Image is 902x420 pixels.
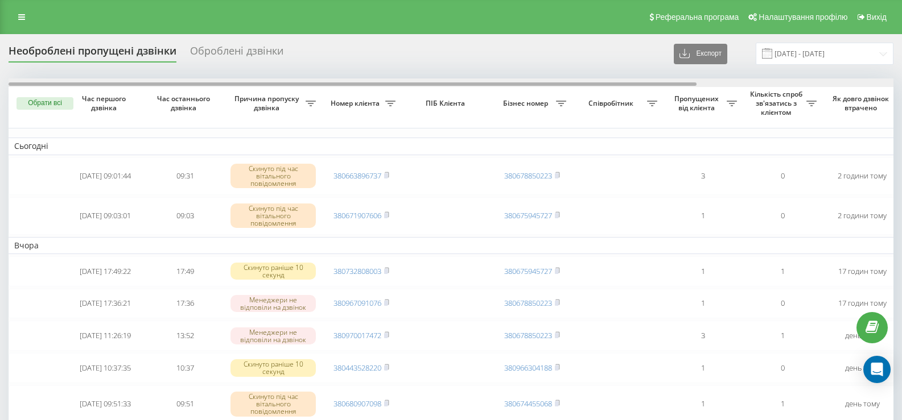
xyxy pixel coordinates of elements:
td: 1 [663,256,743,286]
span: Пропущених від клієнта [669,94,727,112]
a: 380674455068 [504,398,552,409]
td: [DATE] 09:01:44 [65,157,145,195]
td: 1 [663,353,743,383]
div: Оброблені дзвінки [190,45,283,63]
a: 380678850223 [504,330,552,340]
td: [DATE] 09:03:01 [65,197,145,235]
td: 0 [743,197,822,235]
button: Експорт [674,44,727,64]
td: 0 [743,157,822,195]
a: 380680907098 [333,398,381,409]
span: Бізнес номер [498,99,556,108]
td: 17:49 [145,256,225,286]
td: 1 [663,197,743,235]
div: Open Intercom Messenger [863,356,891,383]
td: 3 [663,321,743,351]
div: Скинуто раніше 10 секунд [230,263,316,280]
td: 09:03 [145,197,225,235]
td: 09:31 [145,157,225,195]
span: Номер клієнта [327,99,385,108]
div: Менеджери не відповіли на дзвінок [230,295,316,312]
a: 380970017472 [333,330,381,340]
div: Скинуто під час вітального повідомлення [230,164,316,189]
span: Реферальна програма [656,13,739,22]
a: 380671907606 [333,210,381,221]
td: [DATE] 17:49:22 [65,256,145,286]
div: Необроблені пропущені дзвінки [9,45,176,63]
td: 17 годин тому [822,289,902,319]
td: [DATE] 11:26:19 [65,321,145,351]
a: 380967091076 [333,298,381,308]
span: Вихід [867,13,887,22]
td: [DATE] 17:36:21 [65,289,145,319]
td: 1 [743,321,822,351]
span: Час останнього дзвінка [154,94,216,112]
td: 13:52 [145,321,225,351]
a: 380678850223 [504,298,552,308]
span: Налаштування профілю [759,13,847,22]
div: Скинуто раніше 10 секунд [230,359,316,376]
div: Скинуто під час вітального повідомлення [230,392,316,417]
a: 380675945727 [504,210,552,221]
td: [DATE] 10:37:35 [65,353,145,383]
td: 2 години тому [822,157,902,195]
span: Співробітник [578,99,647,108]
td: 0 [743,353,822,383]
a: 380443528220 [333,363,381,373]
a: 380663896737 [333,171,381,181]
td: 2 години тому [822,197,902,235]
a: 380966304188 [504,363,552,373]
td: день тому [822,353,902,383]
span: ПІБ Клієнта [411,99,483,108]
span: Причина пропуску дзвінка [230,94,306,112]
div: Менеджери не відповіли на дзвінок [230,327,316,344]
td: 1 [663,289,743,319]
span: Як довго дзвінок втрачено [831,94,893,112]
td: 17:36 [145,289,225,319]
td: 3 [663,157,743,195]
div: Скинуто під час вітального повідомлення [230,203,316,228]
button: Обрати всі [17,97,73,110]
span: Кількість спроб зв'язатись з клієнтом [748,90,806,117]
td: день тому [822,321,902,351]
td: 10:37 [145,353,225,383]
td: 17 годин тому [822,256,902,286]
span: Час першого дзвінка [75,94,136,112]
td: 0 [743,289,822,319]
a: 380675945727 [504,266,552,276]
td: 1 [743,256,822,286]
a: 380678850223 [504,171,552,181]
a: 380732808003 [333,266,381,276]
